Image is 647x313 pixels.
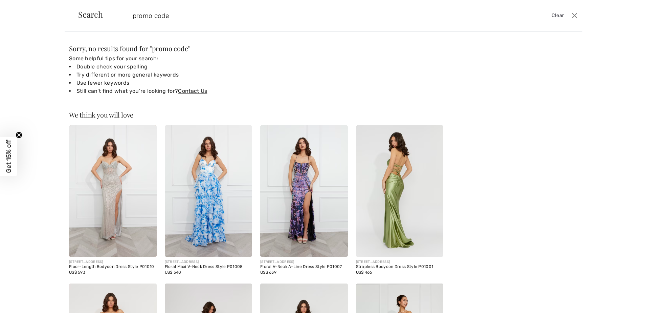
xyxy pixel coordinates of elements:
[69,87,443,95] li: Still can’t find what you’re looking for?
[69,45,443,52] div: Sorry, no results found for " "
[165,265,252,269] div: Floral Maxi V-Neck Dress Style P01008
[69,110,133,119] span: We think you will love
[69,55,443,95] div: Some helpful tips for your search:
[260,259,348,265] div: [STREET_ADDRESS]
[69,265,157,269] div: Floor-Length Bodycon Dress Style P01010
[16,132,22,139] button: Close teaser
[69,71,443,79] li: Try different or more general keywords
[165,259,252,265] div: [STREET_ADDRESS]
[356,259,444,265] div: [STREET_ADDRESS]
[356,125,444,257] img: Strapless Bodycon Dress Style P01001. Sage
[356,270,372,275] span: US$ 466
[552,12,564,19] span: Clear
[165,125,252,257] img: Floral Maxi V-Neck Dress Style P01008. Blue print
[69,125,157,257] img: Floor-Length Bodycon Dress Style P01010. Silver nude
[260,265,348,269] div: Floral V-Neck A-Line Dress Style P01007
[178,88,207,94] a: Contact Us
[152,44,188,53] span: promo code
[78,10,103,18] span: Search
[5,140,13,173] span: Get 15% off
[128,5,459,26] input: TYPE TO SEARCH
[356,265,444,269] div: Strapless Bodycon Dress Style P01001
[569,10,579,21] button: Close
[260,270,276,275] span: US$ 639
[260,125,348,257] img: Floral V-Neck A-Line Dress Style P01007. Multi
[15,5,29,11] span: Chat
[69,270,85,275] span: US$ 593
[165,270,181,275] span: US$ 540
[69,79,443,87] li: Use fewer keywords
[69,259,157,265] div: [STREET_ADDRESS]
[69,63,443,71] li: Double check your spelling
